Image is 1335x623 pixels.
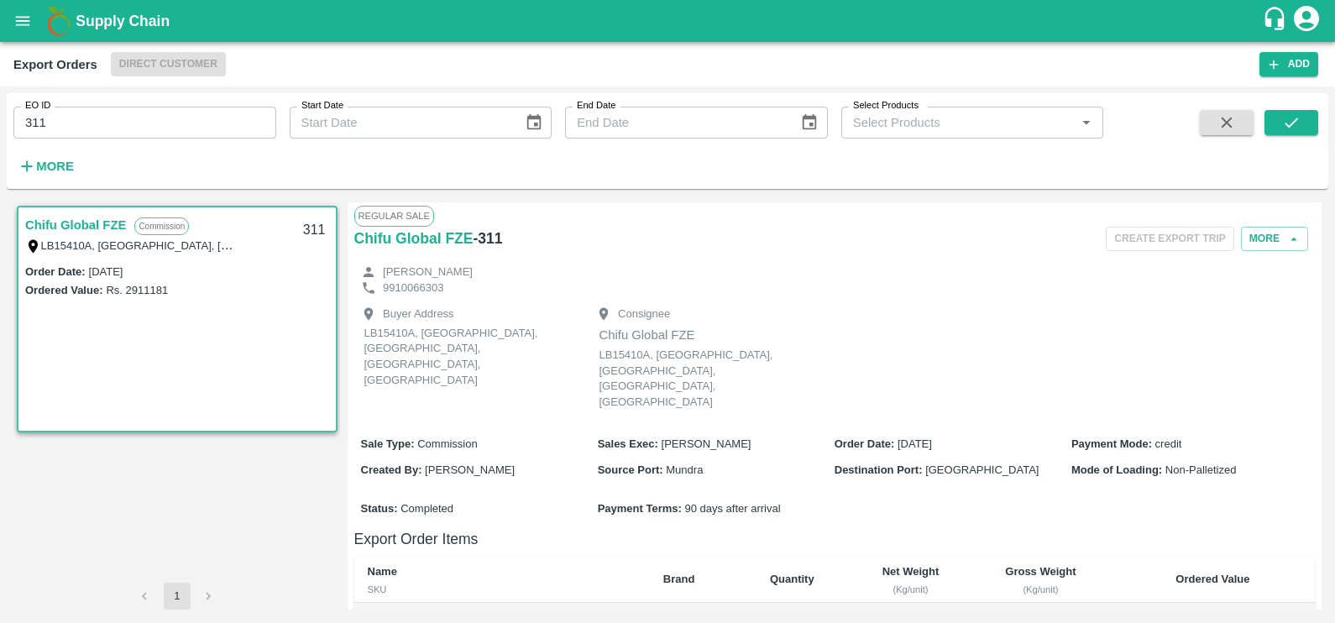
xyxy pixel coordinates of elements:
[1259,52,1318,76] button: Add
[13,152,78,181] button: More
[473,227,502,250] h6: - 311
[42,4,76,38] img: logo
[41,238,571,252] label: LB15410A, [GEOGRAPHIC_DATA], [GEOGRAPHIC_DATA], [GEOGRAPHIC_DATA], [GEOGRAPHIC_DATA]
[1165,463,1237,476] span: Non-Palletized
[25,284,102,296] label: Ordered Value:
[577,99,615,113] label: End Date
[1071,437,1152,450] b: Payment Mode :
[846,112,1071,133] input: Select Products
[1175,573,1249,585] b: Ordered Value
[400,502,453,515] span: Completed
[1155,437,1182,450] span: credit
[598,463,663,476] b: Source Port :
[361,502,398,515] b: Status :
[1262,6,1291,36] div: customer-support
[598,502,682,515] b: Payment Terms :
[361,463,422,476] b: Created By :
[13,54,97,76] div: Export Orders
[301,99,343,113] label: Start Date
[76,13,170,29] b: Supply Chain
[684,502,780,515] span: 90 days after arrival
[3,2,42,40] button: open drawer
[25,265,86,278] label: Order Date :
[1291,3,1322,39] div: account of current user
[882,565,940,578] b: Net Weight
[25,99,50,113] label: EO ID
[1005,565,1076,578] b: Gross Weight
[925,463,1039,476] span: [GEOGRAPHIC_DATA]
[599,348,801,410] p: LB15410A, [GEOGRAPHIC_DATA], [GEOGRAPHIC_DATA], [GEOGRAPHIC_DATA], [GEOGRAPHIC_DATA]
[864,582,957,597] div: (Kg/unit)
[134,217,189,235] p: Commission
[618,306,670,322] p: Consignee
[666,463,703,476] span: Mundra
[770,573,814,585] b: Quantity
[368,565,397,578] b: Name
[835,463,923,476] b: Destination Port :
[425,463,515,476] span: [PERSON_NAME]
[662,437,751,450] span: [PERSON_NAME]
[417,437,478,450] span: Commission
[793,107,825,139] button: Choose date
[599,326,801,344] p: Chifu Global FZE
[354,227,474,250] a: Chifu Global FZE
[364,326,566,388] p: LB15410A, [GEOGRAPHIC_DATA], [GEOGRAPHIC_DATA], [GEOGRAPHIC_DATA], [GEOGRAPHIC_DATA]
[835,437,895,450] b: Order Date :
[853,99,919,113] label: Select Products
[293,211,336,250] div: 311
[565,107,787,139] input: End Date
[361,437,415,450] b: Sale Type :
[354,527,1316,551] h6: Export Order Items
[89,265,123,278] label: [DATE]
[106,284,168,296] label: Rs. 2911181
[518,107,550,139] button: Choose date
[663,573,695,585] b: Brand
[368,582,636,597] div: SKU
[290,107,511,139] input: Start Date
[984,582,1097,597] div: (Kg/unit)
[1241,227,1308,251] button: More
[383,264,473,280] p: [PERSON_NAME]
[598,437,658,450] b: Sales Exec :
[1071,463,1162,476] b: Mode of Loading :
[383,280,443,296] p: 9910066303
[383,306,454,322] p: Buyer Address
[354,206,434,226] span: Regular Sale
[13,107,276,139] input: Enter EO ID
[36,160,74,173] strong: More
[129,583,225,610] nav: pagination navigation
[164,583,191,610] button: page 1
[898,437,932,450] span: [DATE]
[25,214,126,236] a: Chifu Global FZE
[76,9,1262,33] a: Supply Chain
[1076,112,1097,133] button: Open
